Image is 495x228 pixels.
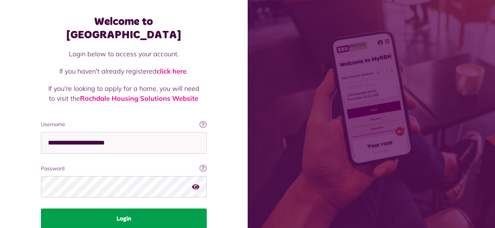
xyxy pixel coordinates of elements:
label: Password [41,165,207,172]
h1: Welcome to [GEOGRAPHIC_DATA] [41,15,207,42]
a: Rochdale Housing Solutions Website [80,94,198,103]
p: If you haven't already registered . [48,66,199,76]
a: click here [157,67,187,75]
label: Username [41,121,207,128]
p: If you're looking to apply for a home, you will need to visit the [48,83,199,103]
p: Login below to access your account. [48,49,199,59]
